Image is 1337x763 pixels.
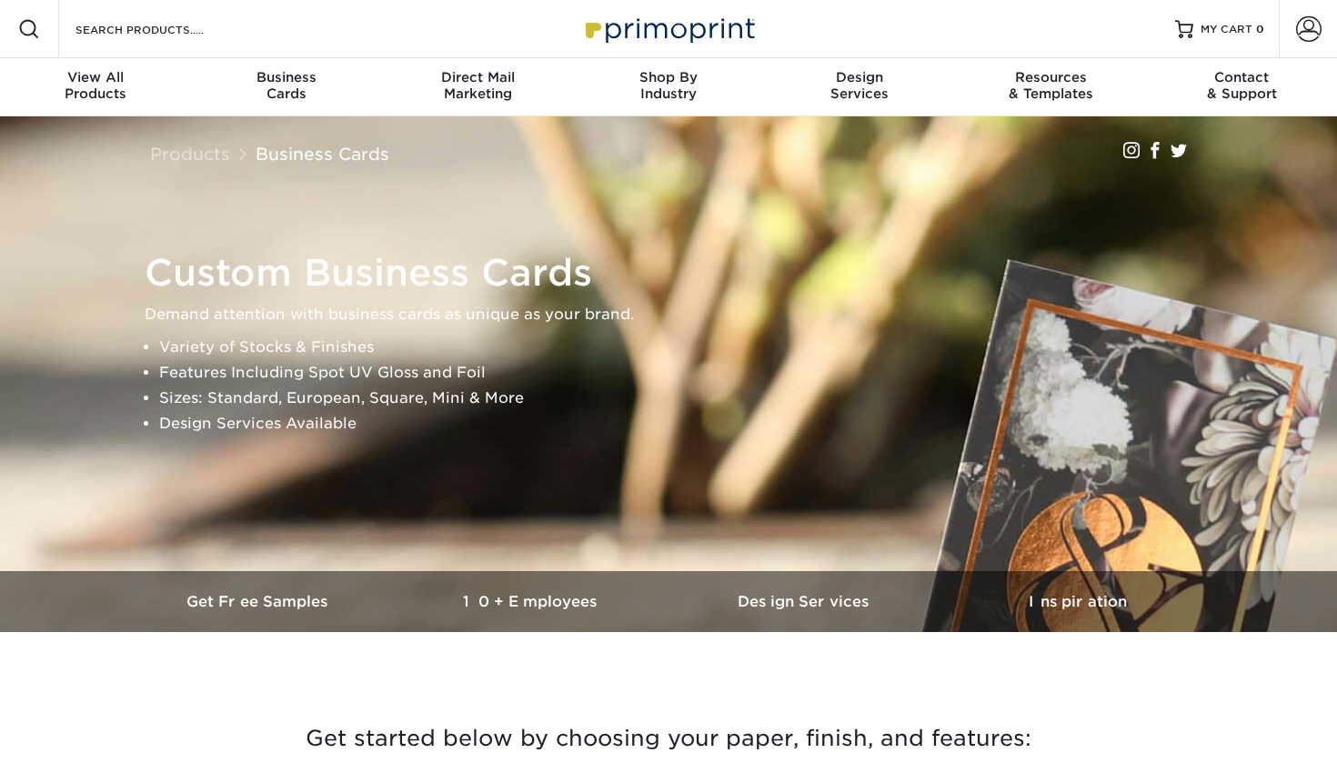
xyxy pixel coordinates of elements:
[74,18,251,40] input: SEARCH PRODUCTS.....
[145,302,1209,327] p: Demand attention with business cards as unique as your brand.
[159,386,1209,411] li: Sizes: Standard, European, Square, Mini & More
[955,58,1146,116] a: Resources& Templates
[1146,69,1337,102] div: & Support
[191,69,382,85] span: Business
[123,593,396,610] h3: Get Free Samples
[573,69,764,102] div: Industry
[191,69,382,102] div: Cards
[764,58,955,116] a: DesignServices
[159,360,1209,386] li: Features Including Spot UV Gloss and Foil
[668,593,941,610] h3: Design Services
[1146,58,1337,116] a: Contact& Support
[382,69,573,85] span: Direct Mail
[1201,22,1252,37] span: MY CART
[123,571,396,632] a: Get Free Samples
[668,571,941,632] a: Design Services
[955,69,1146,85] span: Resources
[145,251,1209,295] h1: Custom Business Cards
[941,571,1214,632] a: Inspiration
[159,411,1209,437] li: Design Services Available
[1256,23,1264,35] span: 0
[191,58,382,116] a: BusinessCards
[578,9,759,48] img: Primoprint
[150,144,230,164] a: Products
[573,69,764,85] span: Shop By
[1146,69,1337,85] span: Contact
[955,69,1146,102] div: & Templates
[396,593,668,610] h3: 10+ Employees
[764,69,955,102] div: Services
[396,571,668,632] a: 10+ Employees
[941,593,1214,610] h3: Inspiration
[382,69,573,102] div: Marketing
[573,58,764,116] a: Shop ByIndustry
[382,58,573,116] a: Direct MailMarketing
[764,69,955,85] span: Design
[159,335,1209,360] li: Variety of Stocks & Finishes
[256,144,389,164] a: Business Cards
